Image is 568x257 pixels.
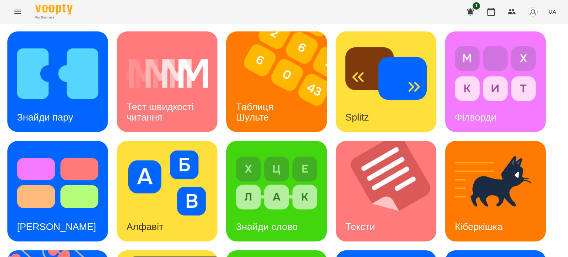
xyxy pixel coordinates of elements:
[126,41,208,106] img: Тест швидкості читання
[455,221,503,232] h3: Кіберкішка
[236,151,317,216] img: Знайди слово
[7,141,108,241] a: Тест Струпа[PERSON_NAME]
[35,4,72,14] img: Voopty Logo
[17,221,96,232] h3: [PERSON_NAME]
[17,41,98,106] img: Знайди пару
[336,141,436,241] a: ТекстиТексти
[126,151,208,216] img: Алфавіт
[345,221,375,232] h3: Тексти
[9,3,27,21] button: Menu
[445,31,546,132] a: ФілвордиФілворди
[35,15,72,20] span: For Business
[117,141,217,241] a: АлфавітАлфавіт
[445,141,546,241] a: КіберкішкаКіберкішка
[17,112,73,123] h3: Знайди пару
[455,41,536,106] img: Філворди
[473,2,480,10] span: 1
[126,221,163,232] h3: Алфавіт
[226,141,327,241] a: Знайди словоЗнайди слово
[545,5,559,18] button: UA
[17,151,98,216] img: Тест Струпа
[528,7,538,17] img: avatar_s.png
[236,221,298,232] h3: Знайди слово
[126,101,196,122] h3: Тест швидкості читання
[117,31,217,132] a: Тест швидкості читанняТест швидкості читання
[226,31,336,132] img: Таблиця Шульте
[336,31,436,132] a: SplitzSplitz
[345,41,427,106] img: Splitz
[236,101,276,122] h3: Таблиця Шульте
[455,112,496,123] h3: Філворди
[336,141,446,241] img: Тексти
[455,151,536,216] img: Кіберкішка
[226,31,327,132] a: Таблиця ШультеТаблиця Шульте
[345,112,369,123] h3: Splitz
[7,31,108,132] a: Знайди паруЗнайди пару
[548,8,556,16] span: UA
